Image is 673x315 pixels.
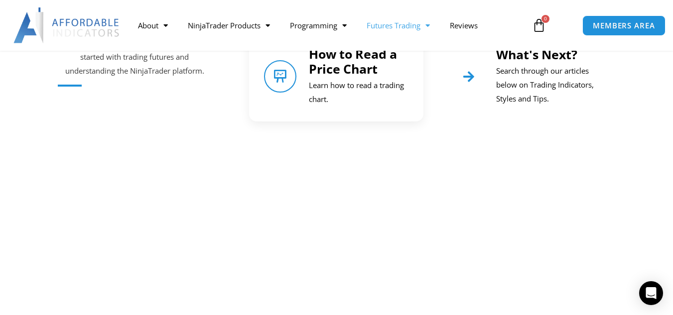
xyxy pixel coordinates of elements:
img: LogoAI | Affordable Indicators – NinjaTrader [13,7,121,43]
a: MEMBERS AREA [582,15,666,36]
a: What's Next? [496,46,577,63]
span: MEMBERS AREA [593,22,655,29]
nav: Menu [128,14,525,37]
p: Search through our articles below on Trading Indicators, Styles and Tips. [496,64,598,106]
a: Programming [280,14,357,37]
a: 0 [517,11,561,40]
a: Reviews [440,14,488,37]
a: How to Read a Price Chart [264,60,296,93]
p: Walk through the following categories to get started with trading futures and understanding the N... [58,36,212,78]
div: Open Intercom Messenger [639,281,663,305]
a: About [128,14,178,37]
a: NinjaTrader Products [178,14,280,37]
p: Learn how to read a trading chart. [309,79,408,106]
a: How to Read a Price Chart [309,45,397,77]
a: What's Next? [453,61,484,92]
span: 0 [541,15,549,23]
a: Futures Trading [357,14,440,37]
